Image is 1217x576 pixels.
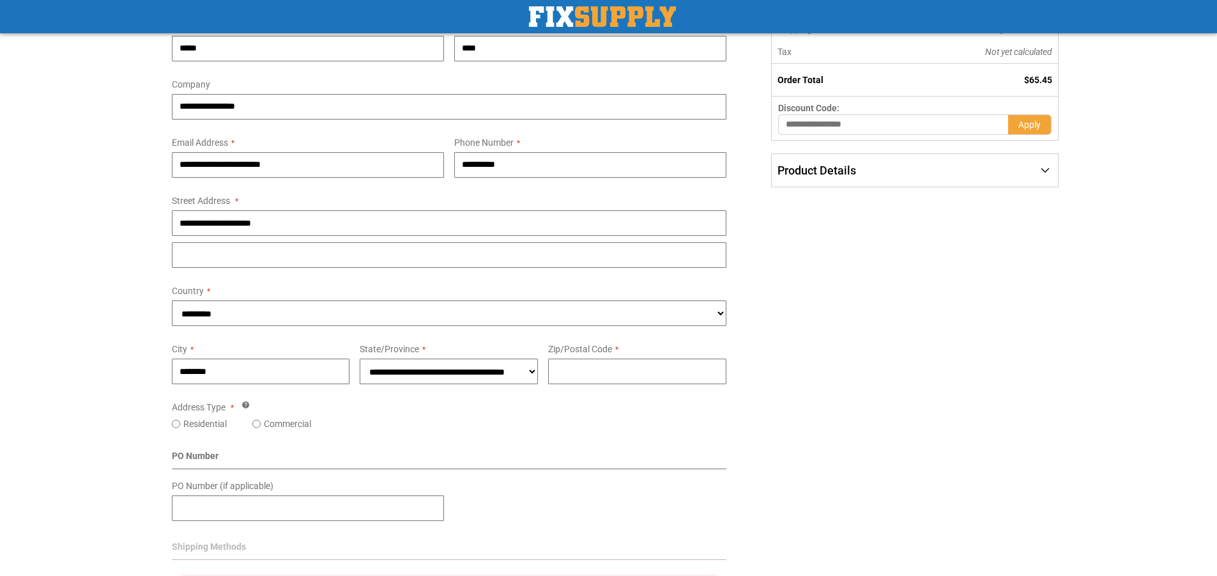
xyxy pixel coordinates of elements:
[529,6,676,27] a: store logo
[985,24,1052,34] span: Not yet calculated
[548,344,612,354] span: Zip/Postal Code
[172,344,187,354] span: City
[777,24,812,34] span: Shipping
[454,137,514,148] span: Phone Number
[777,75,823,85] strong: Order Total
[172,402,226,412] span: Address Type
[172,137,228,148] span: Email Address
[360,344,419,354] span: State/Province
[183,417,227,430] label: Residential
[1008,114,1052,135] button: Apply
[172,449,727,469] div: PO Number
[1024,75,1052,85] span: $65.45
[172,196,230,206] span: Street Address
[777,164,856,177] span: Product Details
[172,79,210,90] span: Company
[1018,120,1041,130] span: Apply
[264,417,311,430] label: Commercial
[529,6,676,27] img: Fix Industrial Supply
[772,40,899,64] th: Tax
[172,286,204,296] span: Country
[985,47,1052,57] span: Not yet calculated
[172,481,273,491] span: PO Number (if applicable)
[778,103,839,113] span: Discount Code:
